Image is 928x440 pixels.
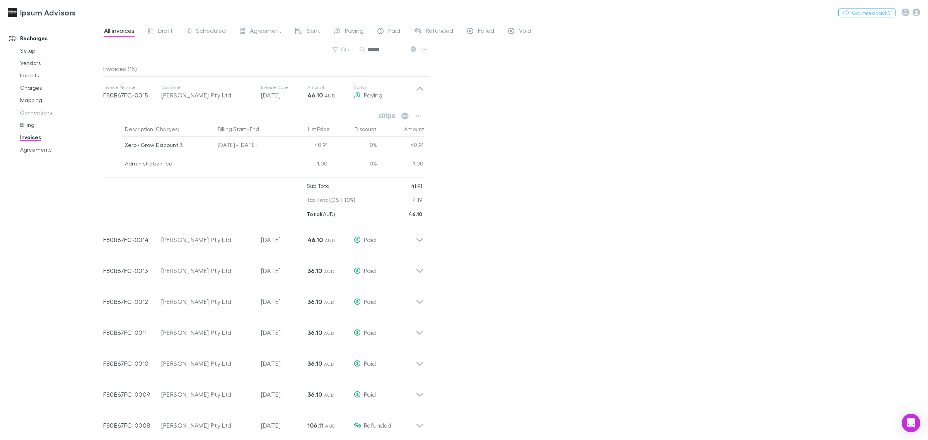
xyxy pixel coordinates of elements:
[161,235,253,244] div: [PERSON_NAME] Pty Ltd
[158,27,173,37] span: Draft
[97,407,430,438] div: F80B67FC-0008[PERSON_NAME] Pty Ltd[DATE]106.11 AUDRefunded
[329,45,358,54] button: Filter
[284,137,331,155] div: 40.91
[307,360,322,367] strong: 36.10
[307,211,321,217] strong: Total
[103,90,161,100] p: F80B67FC-0015
[307,193,356,207] p: Tax Total (GST 10%)
[388,27,400,37] span: Paid
[103,297,161,306] p: F80B67FC-0012
[12,106,109,119] a: Connections
[307,267,322,275] strong: 36.10
[261,266,307,275] p: [DATE]
[261,84,307,90] p: Invoice Date
[12,57,109,69] a: Vendors
[364,267,376,274] span: Paid
[426,27,453,37] span: Refunded
[161,359,253,368] div: [PERSON_NAME] Pty Ltd
[161,421,253,430] div: [PERSON_NAME] Pty Ltd
[215,137,284,155] div: [DATE] - [DATE]
[364,236,376,243] span: Paid
[307,298,322,305] strong: 36.10
[161,390,253,399] div: [PERSON_NAME] Pty Ltd
[103,84,161,90] p: Invoice Number
[307,91,323,99] strong: 46.10
[307,329,322,336] strong: 36.10
[324,330,334,336] span: AUD
[103,266,161,275] p: F80B67FC-0013
[12,131,109,143] a: Invoices
[103,421,161,430] p: F80B67FC-0008
[97,221,430,252] div: F80B67FC-0014[PERSON_NAME] Pty Ltd[DATE]46.10 AUDPaid
[331,137,377,155] div: 0%
[261,359,307,368] p: [DATE]
[261,90,307,100] p: [DATE]
[125,155,212,172] div: Administration fee
[12,119,109,131] a: Billing
[261,421,307,430] p: [DATE]
[97,283,430,314] div: F80B67FC-0012[PERSON_NAME] Pty Ltd[DATE]36.10 AUDPaid
[307,84,354,90] p: Amount
[103,328,161,337] p: F80B67FC-0011
[324,361,334,367] span: AUD
[307,27,320,37] span: Sent
[307,179,331,193] p: Sub Total
[261,328,307,337] p: [DATE]
[324,392,334,398] span: AUD
[161,90,253,100] div: [PERSON_NAME] Pty Ltd
[307,207,335,221] p: ( AUD )
[408,211,423,217] strong: 46.10
[377,137,424,155] div: 40.91
[3,3,80,22] a: Ipsum Advisors
[12,82,109,94] a: Charges
[12,94,109,106] a: Mapping
[364,391,376,398] span: Paid
[103,235,161,244] p: F80B67FC-0014
[364,360,376,367] span: Paid
[364,329,376,336] span: Paid
[161,84,253,90] p: Customer
[284,155,331,174] div: 1.00
[12,69,109,82] a: Imports
[12,143,109,156] a: Agreements
[345,27,363,37] span: Paying
[364,91,382,99] span: Paying
[20,8,76,17] h3: Ipsum Advisors
[97,314,430,345] div: F80B67FC-0011[PERSON_NAME] Pty Ltd[DATE]36.10 AUDPaid
[104,27,135,37] span: All invoices
[325,93,335,99] span: AUD
[307,421,324,429] strong: 106.11
[12,44,109,57] a: Setup
[325,237,335,243] span: AUD
[413,193,422,207] p: 4.19
[97,77,430,107] div: Invoice NumberF80B67FC-0015Customer[PERSON_NAME] Pty LtdInvoice Date[DATE]Amount46.10 AUDStatusPa...
[250,27,281,37] span: Agreement
[97,252,430,283] div: F80B67FC-0013[PERSON_NAME] Pty Ltd[DATE]36.10 AUDPaid
[125,137,212,153] div: Xero - Grow Discount B
[261,235,307,244] p: [DATE]
[902,414,920,432] div: Open Intercom Messenger
[307,391,322,398] strong: 36.10
[307,236,323,244] strong: 46.10
[97,376,430,407] div: F80B67FC-0009[PERSON_NAME] Pty Ltd[DATE]36.10 AUDPaid
[377,155,424,174] div: 1.00
[325,423,336,429] span: AUD
[161,266,253,275] div: [PERSON_NAME] Pty Ltd
[196,27,226,37] span: Scheduled
[411,179,423,193] p: 41.91
[261,390,307,399] p: [DATE]
[364,421,391,429] span: Refunded
[838,8,896,17] button: Got Feedback?
[261,297,307,306] p: [DATE]
[354,84,416,90] p: Status
[103,390,161,399] p: F80B67FC-0009
[331,155,377,174] div: 0%
[97,345,430,376] div: F80B67FC-0010[PERSON_NAME] Pty Ltd[DATE]36.10 AUDPaid
[161,297,253,306] div: [PERSON_NAME] Pty Ltd
[324,268,334,274] span: AUD
[2,32,109,44] a: Recharges
[478,27,494,37] span: Failed
[103,359,161,368] p: F80B67FC-0010
[161,328,253,337] div: [PERSON_NAME] Pty Ltd
[519,27,531,37] span: Void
